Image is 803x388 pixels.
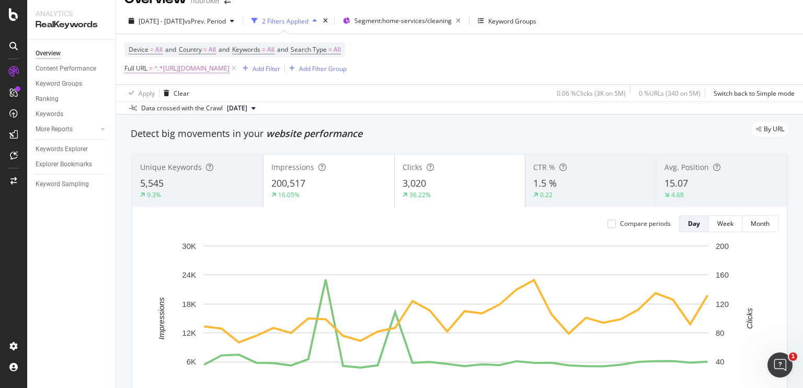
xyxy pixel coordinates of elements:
[36,63,108,74] a: Content Performance
[124,13,238,29] button: [DATE] - [DATE]vsPrev. Period
[717,219,733,228] div: Week
[751,219,770,228] div: Month
[232,45,260,54] span: Keywords
[36,109,63,120] div: Keywords
[174,89,189,98] div: Clear
[334,42,341,57] span: All
[403,177,426,189] span: 3,020
[620,219,671,228] div: Compare periods
[709,85,795,101] button: Switch back to Simple mode
[36,159,92,170] div: Explorer Bookmarks
[533,177,557,189] span: 1.5 %
[409,190,431,199] div: 36.22%
[182,242,196,250] text: 30K
[140,177,164,189] span: 5,545
[688,219,700,228] div: Day
[149,64,153,73] span: =
[157,297,166,339] text: Impressions
[299,64,347,73] div: Add Filter Group
[742,215,778,232] button: Month
[139,89,155,98] div: Apply
[271,162,314,172] span: Impressions
[557,89,626,98] div: 0.06 % Clicks ( 3K on 5M )
[664,177,688,189] span: 15.07
[129,45,148,54] span: Device
[679,215,709,232] button: Day
[187,357,196,366] text: 6K
[291,45,327,54] span: Search Type
[139,17,185,26] span: [DATE] - [DATE]
[267,42,274,57] span: All
[664,162,709,172] span: Avg. Position
[182,270,196,279] text: 24K
[36,94,59,105] div: Ranking
[709,215,742,232] button: Week
[36,124,73,135] div: More Reports
[36,78,108,89] a: Keyword Groups
[182,300,196,309] text: 18K
[203,45,207,54] span: =
[147,190,161,199] div: 9.3%
[328,45,332,54] span: =
[36,179,108,190] a: Keyword Sampling
[185,17,226,26] span: vs Prev. Period
[36,144,108,155] a: Keywords Explorer
[36,94,108,105] a: Ranking
[474,13,541,29] button: Keyword Groups
[36,48,108,59] a: Overview
[179,45,202,54] span: Country
[36,19,107,31] div: RealKeywords
[36,8,107,19] div: Analytics
[767,352,793,378] iframe: Intercom live chat
[36,179,89,190] div: Keyword Sampling
[533,162,555,172] span: CTR %
[752,122,788,136] div: legacy label
[262,17,308,26] div: 2 Filters Applied
[764,126,784,132] span: By URL
[639,89,701,98] div: 0 % URLs ( 340 on 5M )
[36,109,108,120] a: Keywords
[36,144,88,155] div: Keywords Explorer
[716,242,729,250] text: 200
[36,48,61,59] div: Overview
[321,16,330,26] div: times
[277,45,288,54] span: and
[36,78,82,89] div: Keyword Groups
[540,190,553,199] div: 0.22
[716,357,725,366] text: 40
[716,270,729,279] text: 160
[488,17,536,26] div: Keyword Groups
[159,85,189,101] button: Clear
[354,16,452,25] span: Segment: home-services/cleaning
[155,42,163,57] span: All
[227,104,247,113] span: 2025 Sep. 1st
[124,85,155,101] button: Apply
[253,64,280,73] div: Add Filter
[285,62,347,75] button: Add Filter Group
[141,104,223,113] div: Data crossed with the Crawl
[671,190,684,199] div: 4.68
[247,13,321,29] button: 2 Filters Applied
[271,177,305,189] span: 200,517
[789,352,797,361] span: 1
[262,45,266,54] span: =
[716,328,725,337] text: 80
[716,300,729,309] text: 120
[339,13,465,29] button: Segment:home-services/cleaning
[154,61,230,76] span: ^.*[URL][DOMAIN_NAME]
[36,124,98,135] a: More Reports
[209,42,216,57] span: All
[165,45,176,54] span: and
[223,102,260,115] button: [DATE]
[182,328,196,337] text: 12K
[714,89,795,98] div: Switch back to Simple mode
[36,159,108,170] a: Explorer Bookmarks
[278,190,300,199] div: 16.05%
[403,162,422,172] span: Clicks
[36,63,96,74] div: Content Performance
[745,307,754,328] text: Clicks
[219,45,230,54] span: and
[238,62,280,75] button: Add Filter
[124,64,147,73] span: Full URL
[140,162,202,172] span: Unique Keywords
